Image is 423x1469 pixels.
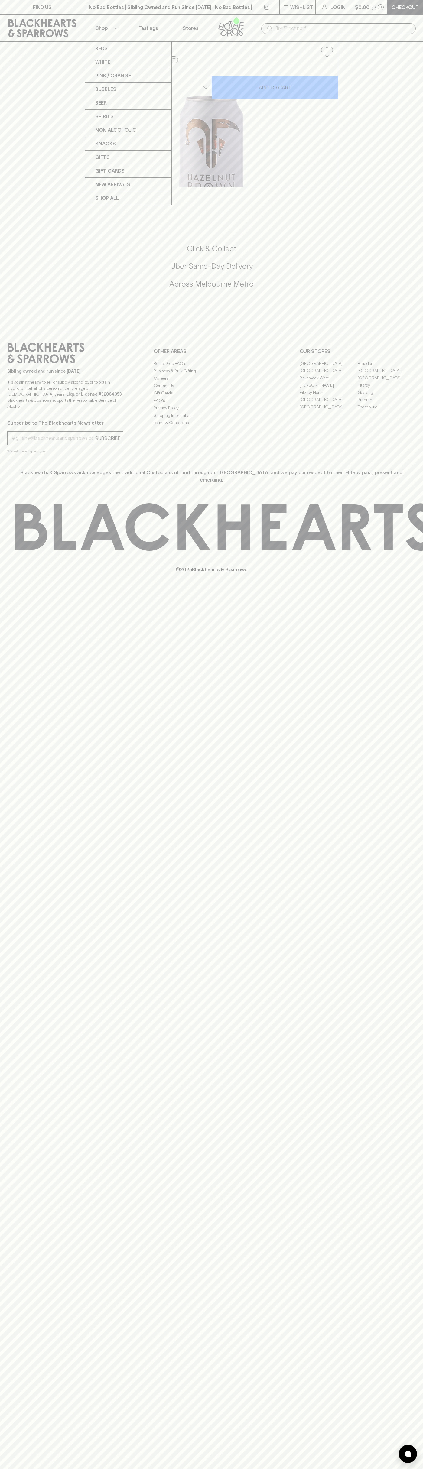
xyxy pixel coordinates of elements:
p: Spirits [95,113,114,120]
p: Gifts [95,154,110,161]
p: Non Alcoholic [95,126,136,134]
p: White [95,58,110,66]
a: New Arrivals [85,178,171,191]
a: Reds [85,42,171,55]
a: Spirits [85,110,171,123]
p: SHOP ALL [95,194,119,202]
p: Pink / Orange [95,72,131,79]
a: Bubbles [85,83,171,96]
p: Beer [95,99,107,106]
img: bubble-icon [405,1451,411,1457]
a: Beer [85,96,171,110]
p: Snacks [95,140,116,147]
a: Gifts [85,151,171,164]
p: Gift Cards [95,167,125,174]
a: White [85,55,171,69]
a: SHOP ALL [85,191,171,205]
a: Snacks [85,137,171,151]
p: Bubbles [95,86,116,93]
p: Reds [95,45,108,52]
a: Pink / Orange [85,69,171,83]
a: Gift Cards [85,164,171,178]
a: Non Alcoholic [85,123,171,137]
p: New Arrivals [95,181,130,188]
